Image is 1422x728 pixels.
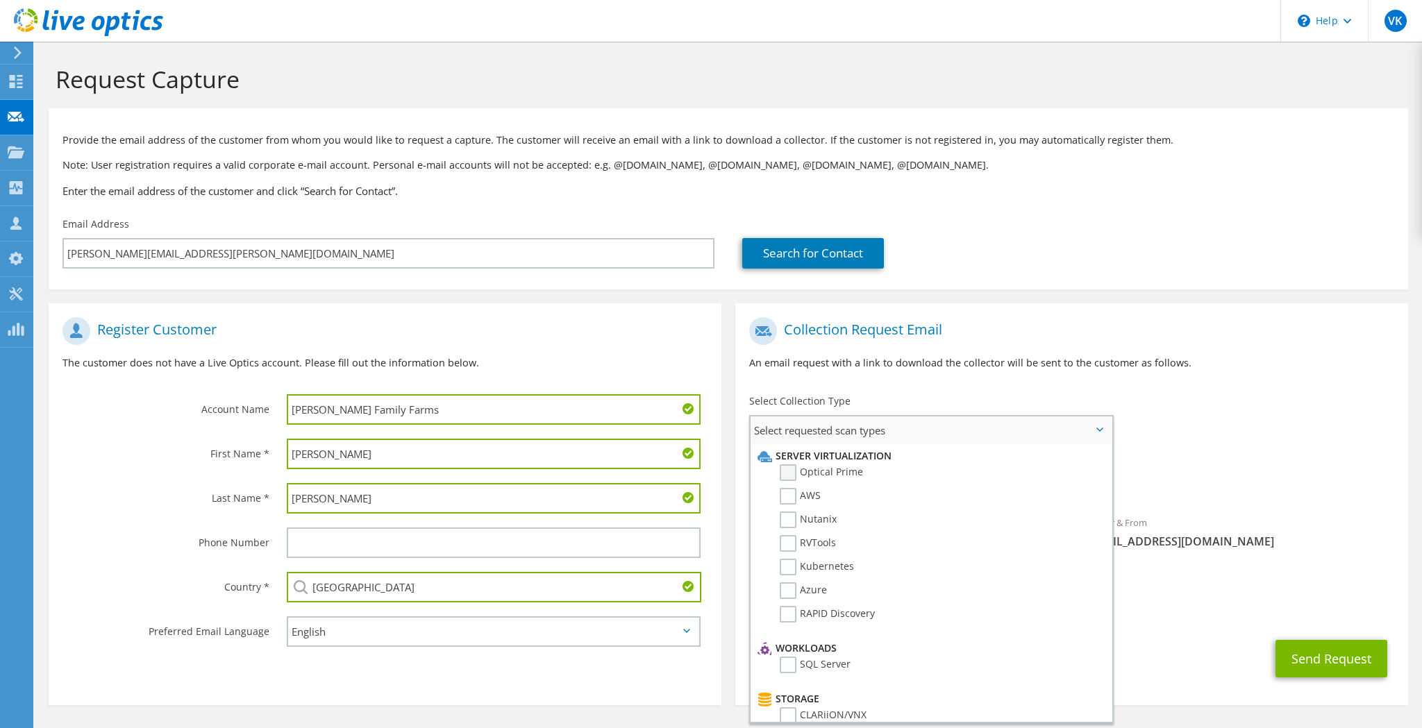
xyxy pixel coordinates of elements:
[780,707,867,724] label: CLARiiON/VNX
[62,133,1394,148] p: Provide the email address of the customer from whom you would like to request a capture. The cust...
[62,439,269,461] label: First Name *
[62,183,1394,198] h3: Enter the email address of the customer and click “Search for Contact”.
[749,355,1394,371] p: An email request with a link to download the collector will be sent to the customer as follows.
[749,394,851,408] label: Select Collection Type
[780,511,837,528] label: Nutanix
[62,483,269,505] label: Last Name *
[751,416,1112,444] span: Select requested scan types
[780,559,854,575] label: Kubernetes
[754,448,1105,464] li: Server Virtualization
[780,535,836,552] label: RVTools
[780,606,875,623] label: RAPID Discovery
[1085,534,1394,549] span: [EMAIL_ADDRESS][DOMAIN_NAME]
[742,238,884,269] a: Search for Contact
[56,65,1394,94] h1: Request Capture
[62,158,1394,173] p: Note: User registration requires a valid corporate e-mail account. Personal e-mail accounts will ...
[780,488,821,505] label: AWS
[62,616,269,638] label: Preferred Email Language
[62,527,269,550] label: Phone Number
[749,317,1387,345] h1: Collection Request Email
[1275,640,1387,677] button: Send Request
[62,572,269,594] label: Country *
[62,217,129,231] label: Email Address
[1385,10,1407,32] span: VK
[1071,508,1407,556] div: Sender & From
[62,317,701,345] h1: Register Customer
[754,640,1105,657] li: Workloads
[754,691,1105,707] li: Storage
[780,464,863,481] label: Optical Prime
[780,582,827,599] label: Azure
[735,578,1408,626] div: CC & Reply To
[735,508,1071,571] div: To
[735,450,1408,501] div: Requested Collections
[1298,15,1310,27] svg: \n
[62,394,269,416] label: Account Name
[62,355,708,371] p: The customer does not have a Live Optics account. Please fill out the information below.
[780,657,851,673] label: SQL Server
